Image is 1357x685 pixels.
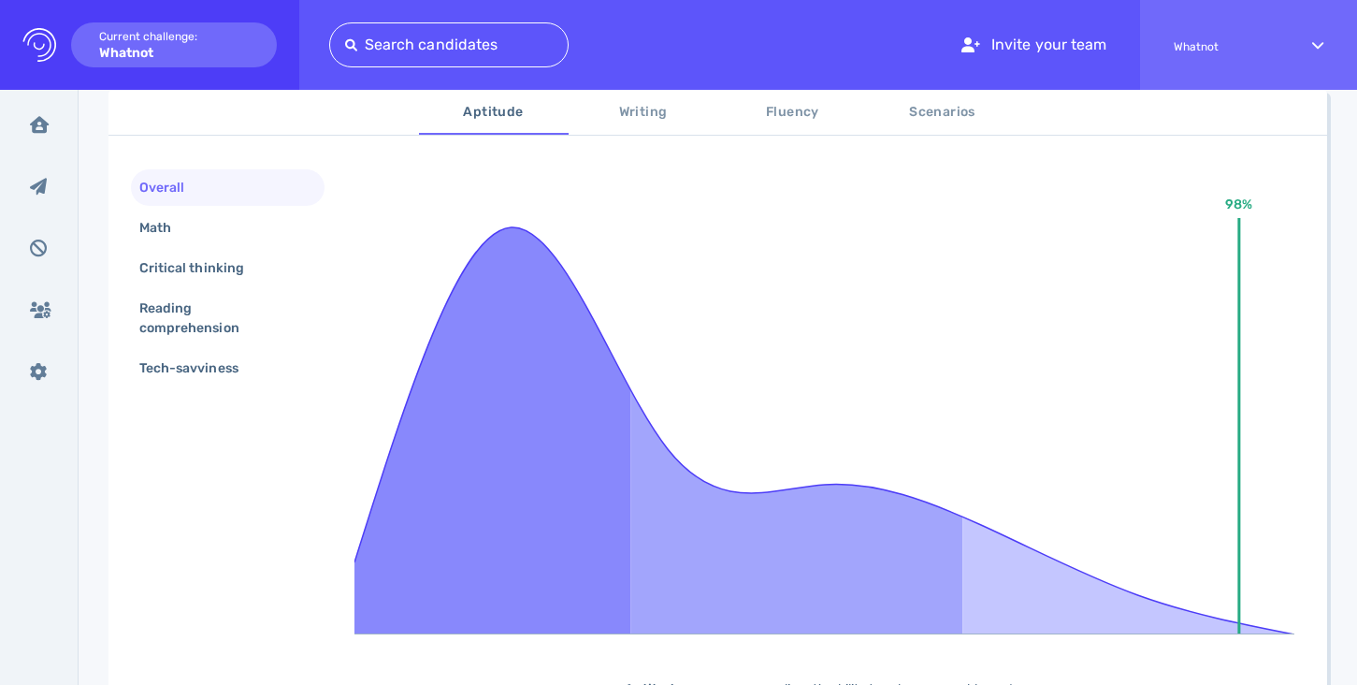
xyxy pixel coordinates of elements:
[1174,40,1278,53] span: Whatnot
[136,214,194,241] div: Math
[136,255,267,282] div: Critical thinking
[430,101,557,124] span: Aptitude
[136,174,207,201] div: Overall
[879,101,1006,124] span: Scenarios
[729,101,857,124] span: Fluency
[136,295,305,342] div: Reading comprehension
[136,355,261,382] div: Tech-savviness
[580,101,707,124] span: Writing
[1226,197,1253,212] text: 98%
